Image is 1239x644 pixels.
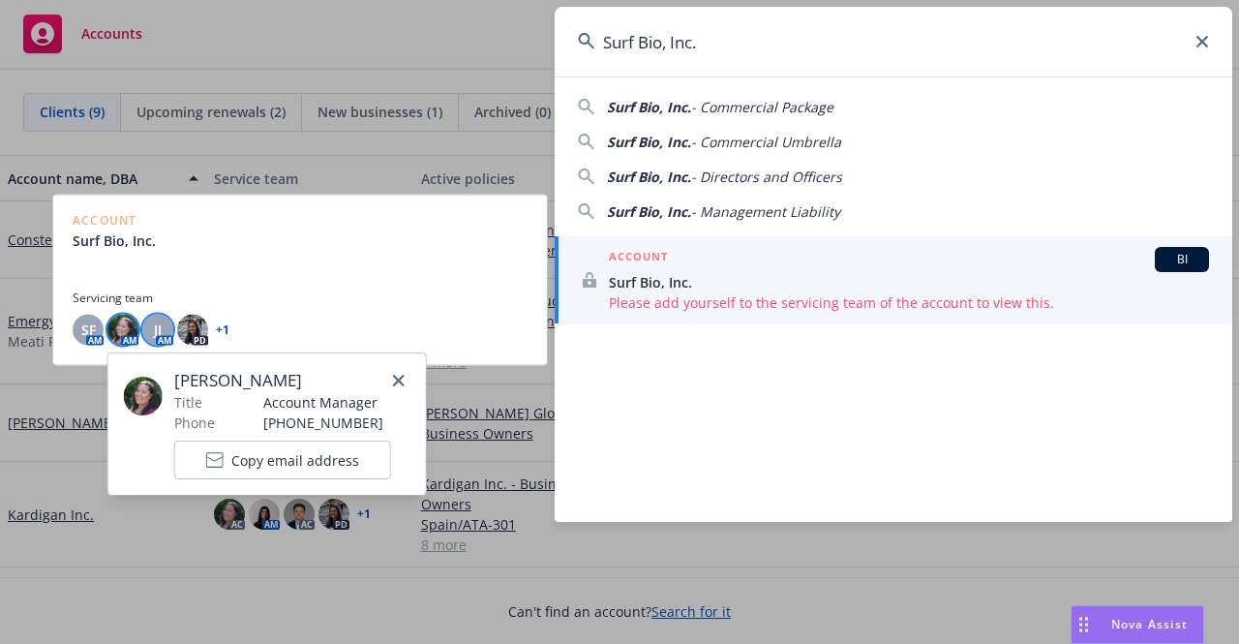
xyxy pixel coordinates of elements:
span: - Commercial Package [691,98,833,116]
h5: ACCOUNT [609,247,668,270]
span: [PERSON_NAME] [174,369,391,392]
span: [PHONE_NUMBER] [263,413,391,433]
span: Surf Bio, Inc. [609,272,1209,292]
span: Surf Bio, Inc. [607,202,691,221]
a: ACCOUNTBISurf Bio, Inc.Please add yourself to the servicing team of the account to view this. [555,236,1232,323]
span: Title [174,392,202,413]
span: Account Manager [263,392,391,413]
span: - Directors and Officers [691,168,842,186]
span: Surf Bio, Inc. [607,168,691,186]
span: BI [1163,251,1201,268]
span: Nova Assist [1111,616,1188,632]
span: Please add yourself to the servicing team of the account to view this. [609,292,1209,313]
span: - Management Liability [691,202,840,221]
span: Phone [174,413,215,433]
span: Surf Bio, Inc. [607,133,691,151]
a: close [387,369,410,392]
img: employee photo [124,377,163,415]
span: - Commercial Umbrella [691,133,841,151]
button: Nova Assist [1071,605,1204,644]
span: Copy email address [231,450,359,471]
div: Drag to move [1072,606,1096,643]
button: Copy email address [174,441,391,479]
span: Surf Bio, Inc. [607,98,691,116]
input: Search... [555,7,1232,77]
